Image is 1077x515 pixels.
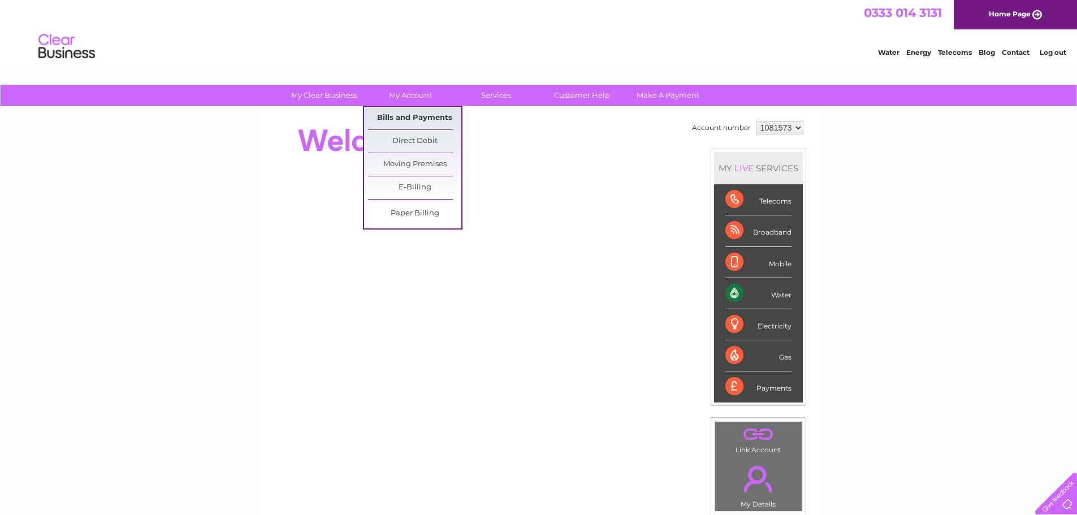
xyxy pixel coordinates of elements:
[725,278,791,309] div: Water
[449,85,543,106] a: Services
[1002,48,1030,57] a: Contact
[714,152,803,184] div: MY SERVICES
[725,309,791,340] div: Electricity
[689,118,754,137] td: Account number
[725,371,791,402] div: Payments
[368,202,461,225] a: Paper Billing
[38,29,96,64] img: logo.png
[906,48,931,57] a: Energy
[364,85,457,106] a: My Account
[621,85,715,106] a: Make A Payment
[368,107,461,129] a: Bills and Payments
[938,48,972,57] a: Telecoms
[718,459,799,499] a: .
[725,247,791,278] div: Mobile
[725,215,791,246] div: Broadband
[878,48,899,57] a: Water
[368,130,461,153] a: Direct Debit
[272,6,806,55] div: Clear Business is a trading name of Verastar Limited (registered in [GEOGRAPHIC_DATA] No. 3667643...
[535,85,629,106] a: Customer Help
[715,456,802,512] td: My Details
[979,48,995,57] a: Blog
[725,340,791,371] div: Gas
[718,425,799,444] a: .
[732,163,756,174] div: LIVE
[715,421,802,457] td: Link Account
[864,6,942,20] a: 0333 014 3131
[1040,48,1066,57] a: Log out
[368,153,461,176] a: Moving Premises
[368,176,461,199] a: E-Billing
[278,85,371,106] a: My Clear Business
[725,184,791,215] div: Telecoms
